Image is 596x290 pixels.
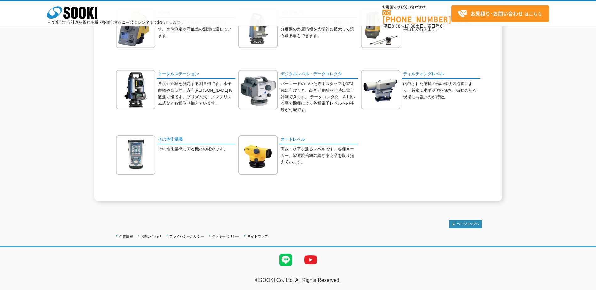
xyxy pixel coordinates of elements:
img: LINE [273,247,298,272]
img: トップページへ [449,220,482,228]
a: お見積り･お問い合わせはこちら [451,5,549,22]
img: デジタルレベル・データコレクタ [238,70,278,109]
a: その他測量機 [157,135,235,144]
a: [PHONE_NUMBER] [382,10,451,23]
p: その他測量機に関る機材の紹介です。 [158,146,235,153]
img: YouTube [298,247,323,272]
img: ティルティングレベル [361,70,400,109]
a: クッキーポリシー [212,234,239,238]
span: お電話でのお問い合わせは [382,5,451,9]
a: 企業情報 [119,234,133,238]
img: トータルステーション [116,70,155,109]
p: 高さ・水平を測るレベルです。各種メーカー、望遠鏡倍率の異なる商品を取り揃えています。 [281,146,358,165]
p: 日々進化する計測技術と多種・多様化するニーズにレンタルでお応えします。 [47,20,185,24]
p: 内蔵された感度の高い棒状気泡管により、厳密に水平状態を保ち、振動のある現場にも強いのが特徴。 [403,81,480,100]
img: その他測量機 [116,135,155,175]
strong: お見積り･お問い合わせ [470,10,523,17]
a: プライバシーポリシー [169,234,204,238]
span: (平日 ～ 土日、祝日除く) [382,23,445,29]
a: デジタルレベル・データコレクタ [279,70,358,79]
a: お問い合わせ [141,234,161,238]
a: トータルステーション [157,70,235,79]
a: テストMail [572,284,596,289]
span: はこちら [458,9,542,19]
a: オートレベル [279,135,358,144]
p: バーコードのついた専用スタッフを望遠鏡に向けると、高さと距離を同時に電子計測できます。 データコレクタ―を用いる事で機種により各種電子レベルへの接続が可能です。 [281,81,358,113]
span: 8:50 [392,23,401,29]
a: サイトマップ [247,234,268,238]
span: 17:30 [404,23,416,29]
p: バーコード標尺を高精度に読み取ります。水準測定や高低差の測定に適しています。 [158,19,235,39]
p: 角度や距離を測定する測量機です。水平距離や高低差、方向[PERSON_NAME]も観測可能です。プリズム式、ノンプリズム式など各種取り揃えています。 [158,81,235,107]
a: ティルティングレベル [402,70,480,79]
p: 角度を正確に測量できます。機種により分度盤の角度情報を光学的に拡大して読み取る事もできます。 [281,19,358,39]
img: オートレベル [238,135,278,175]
